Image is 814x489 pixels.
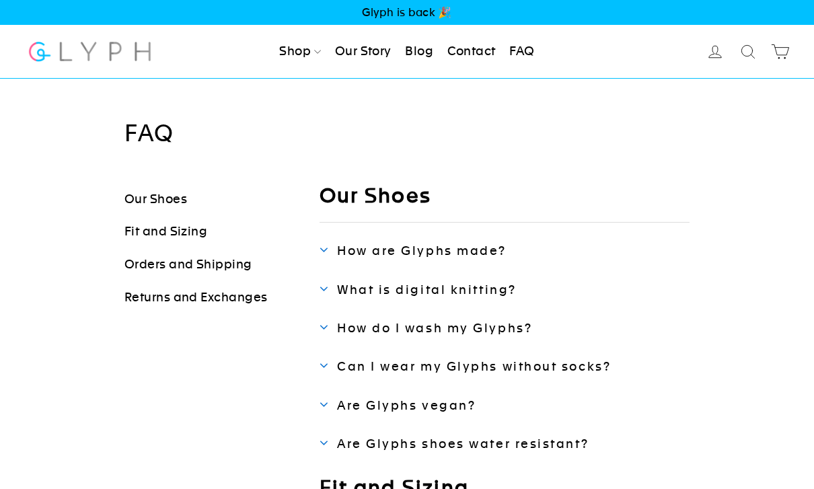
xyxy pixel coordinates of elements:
[320,359,690,374] a: Can I wear my Glyphs without socks?
[337,321,532,335] span: How do I wash my Glyphs?
[320,436,690,451] a: Are Glyphs shoes water resistant?
[400,37,439,67] a: Blog
[337,283,517,297] span: What is digital knitting?
[320,282,690,297] a: What is digital knitting?
[124,119,690,149] h1: FAQ
[320,320,690,336] a: How do I wash my Glyphs?
[124,290,267,304] a: Returns and Exchanges
[320,183,690,223] h2: Our Shoes
[124,257,252,271] a: Orders and Shipping
[504,37,540,67] a: FAQ
[337,243,507,258] span: How are Glyphs made?
[337,359,611,373] span: Can I wear my Glyphs without socks?
[320,398,690,413] a: Are Glyphs vegan?
[330,37,397,67] a: Our Story
[337,437,589,451] span: Are Glyphs shoes water resistant?
[337,398,476,412] span: Are Glyphs vegan?
[274,37,540,67] ul: Primary
[124,192,187,206] a: Our Shoes
[124,224,207,238] a: Fit and Sizing
[442,37,501,67] a: Contact
[320,243,690,258] a: How are Glyphs made?
[27,34,153,69] img: Glyph
[274,37,326,67] a: Shop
